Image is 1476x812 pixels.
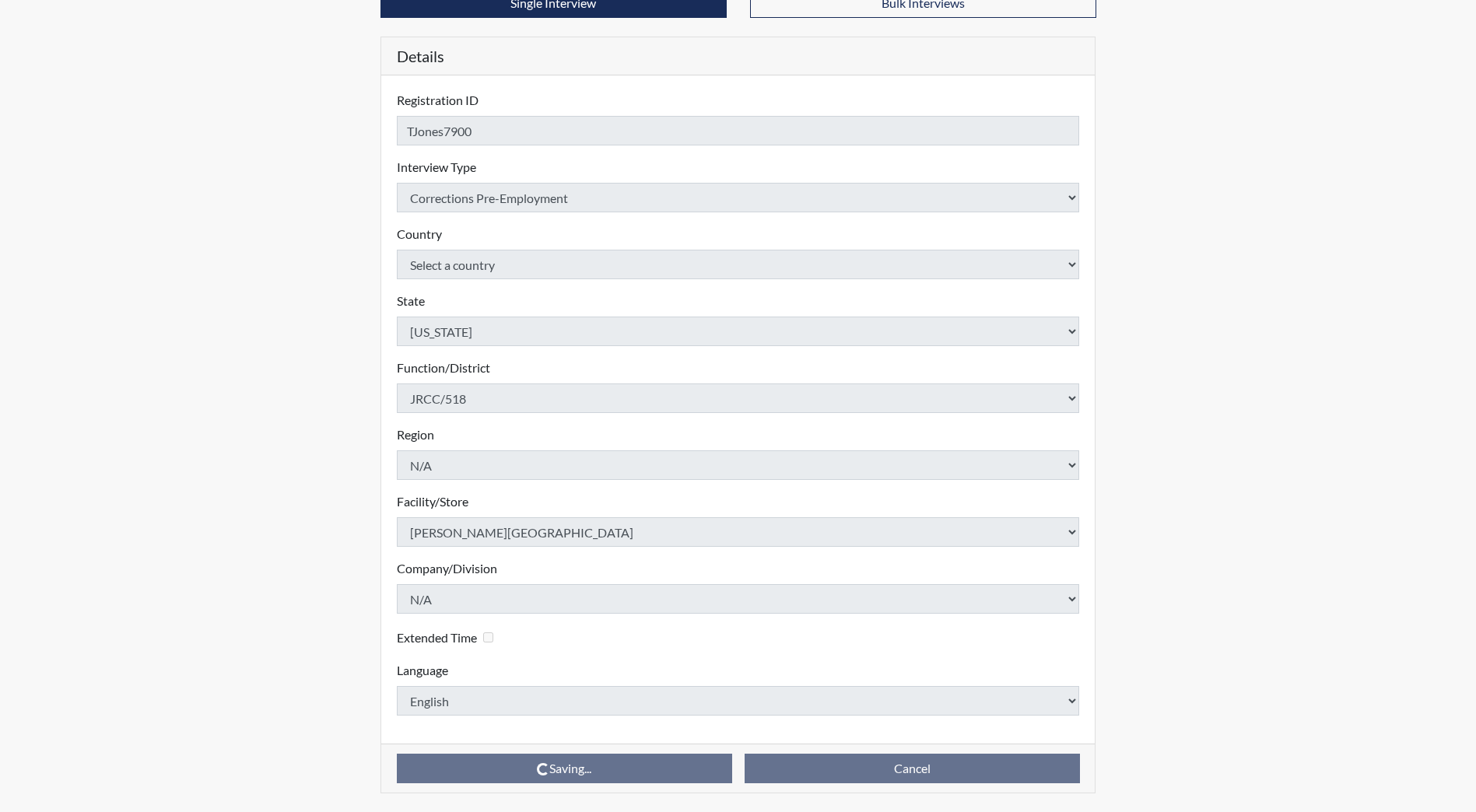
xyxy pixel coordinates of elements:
[397,559,497,578] label: Company/Division
[397,754,732,783] button: Saving...
[397,116,1080,145] input: Insert a Registration ID, which needs to be a unique alphanumeric value for each interviewee
[745,754,1080,783] button: Cancel
[397,292,425,310] label: State
[397,158,476,177] label: Interview Type
[397,626,500,649] div: Checking this box will provide the interviewee with an accomodation of extra time to answer each ...
[397,628,477,647] label: Extended Time
[397,492,468,511] label: Facility/Store
[397,425,434,444] label: Region
[397,661,448,680] label: Language
[397,359,490,377] label: Function/District
[397,91,479,110] label: Registration ID
[381,37,1096,75] h5: Details
[397,225,442,243] label: Country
